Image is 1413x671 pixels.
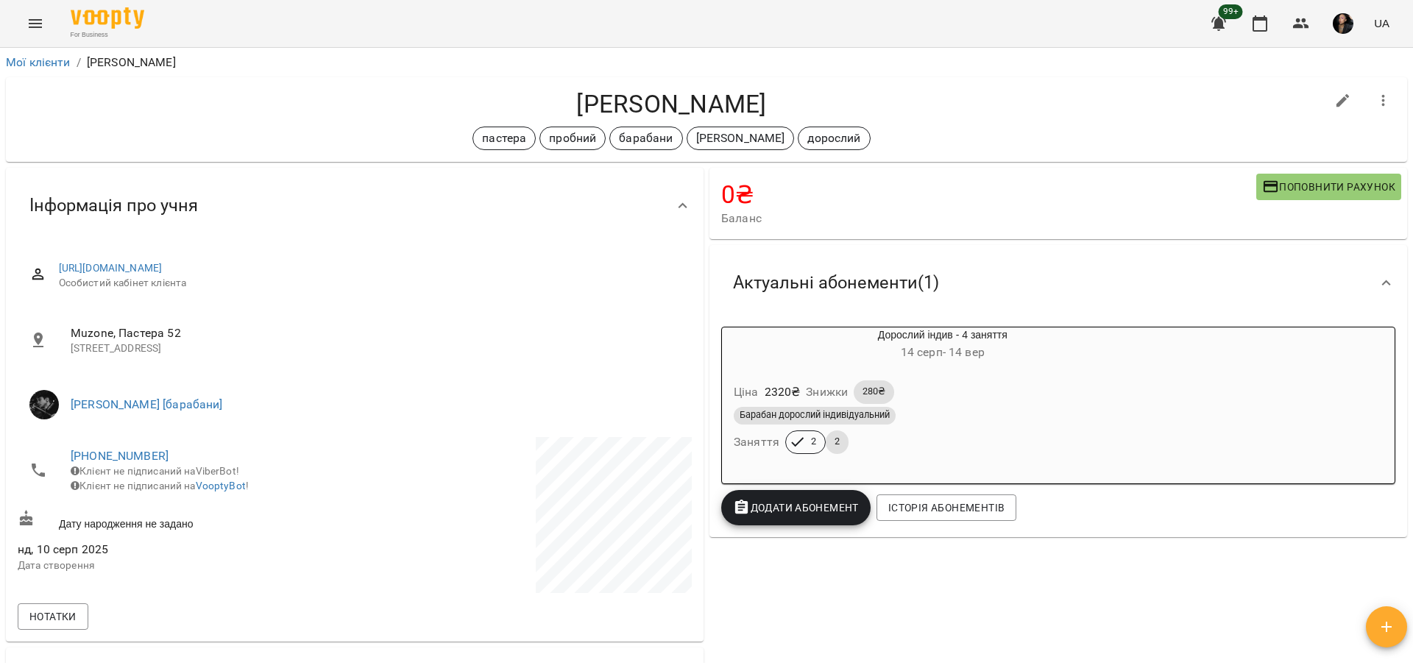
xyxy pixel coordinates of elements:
[609,127,682,150] div: барабани
[29,608,77,625] span: Нотатки
[18,541,352,558] span: нд, 10 серп 2025
[29,390,59,419] img: Козаченко Євгеній [барабани]
[687,127,795,150] div: [PERSON_NAME]
[18,558,352,573] p: Дата створення
[721,490,871,525] button: Додати Абонемент
[826,435,849,448] span: 2
[734,432,779,452] h6: Заняття
[71,397,223,411] a: [PERSON_NAME] [барабани]
[77,54,81,71] li: /
[802,435,825,448] span: 2
[854,385,894,398] span: 280₴
[472,127,536,150] div: пастера
[71,449,169,463] a: [PHONE_NUMBER]
[1256,174,1401,200] button: Поповнити рахунок
[696,129,785,147] p: [PERSON_NAME]
[734,408,896,422] span: Барабан дорослий індивідуальний
[1219,4,1243,19] span: 99+
[6,54,1407,71] nav: breadcrumb
[722,327,1164,472] button: Дорослий індив - 4 заняття14 серп- 14 верЦіна2320₴Знижки280₴Барабан дорослий індивідуальнийЗаняття22
[18,603,88,630] button: Нотатки
[733,271,939,294] span: Актуальні абонементи ( 1 )
[29,194,198,217] span: Інформація про учня
[877,494,1016,521] button: Історія абонементів
[87,54,176,71] p: [PERSON_NAME]
[71,480,249,491] span: Клієнт не підписаний на !
[721,180,1256,210] h4: 0 ₴
[1262,178,1395,196] span: Поповнити рахунок
[59,262,163,274] a: [URL][DOMAIN_NAME]
[722,327,1164,363] div: Дорослий індив - 4 заняття
[71,341,680,356] p: [STREET_ADDRESS]
[888,499,1005,516] span: Історія абонементів
[71,324,680,342] span: Muzone, Пастера 52
[1368,10,1395,37] button: UA
[539,127,606,150] div: пробний
[482,129,526,147] p: пастера
[619,129,673,147] p: барабани
[709,245,1407,321] div: Актуальні абонементи(1)
[196,480,246,491] a: VooptyBot
[1374,15,1389,31] span: UA
[806,382,848,402] h6: Знижки
[765,383,801,401] p: 2320 ₴
[71,465,239,477] span: Клієнт не підписаний на ViberBot!
[721,210,1256,227] span: Баланс
[15,507,355,534] div: Дату народження не задано
[18,6,53,41] button: Menu
[1333,13,1353,34] img: 0e55e402c6d6ea647f310bbb168974a3.jpg
[734,382,759,402] h6: Ціна
[59,276,680,291] span: Особистий кабінет клієнта
[71,7,144,29] img: Voopty Logo
[901,345,985,359] span: 14 серп - 14 вер
[807,129,860,147] p: дорослий
[549,129,596,147] p: пробний
[733,499,859,516] span: Додати Абонемент
[71,30,144,40] span: For Business
[18,89,1325,119] h4: [PERSON_NAME]
[6,55,71,69] a: Мої клієнти
[798,127,870,150] div: дорослий
[6,168,704,244] div: Інформація про учня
